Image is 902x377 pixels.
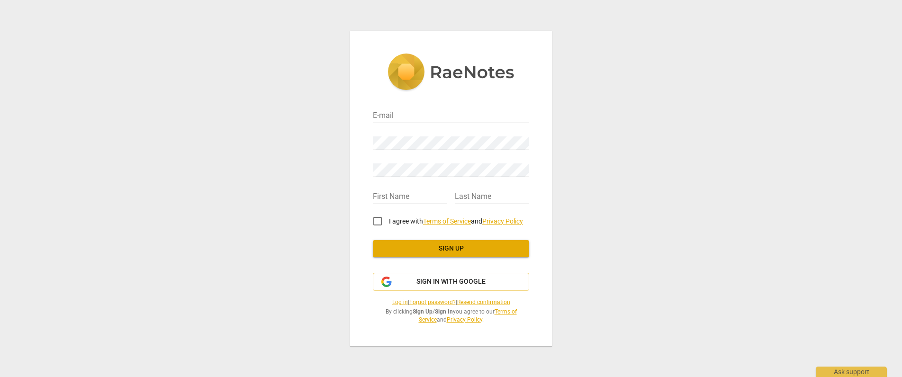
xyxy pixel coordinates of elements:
a: Terms of Service [419,308,517,323]
a: Privacy Policy [447,316,482,323]
span: I agree with and [389,217,523,225]
img: 5ac2273c67554f335776073100b6d88f.svg [388,54,514,92]
a: Log in [392,299,408,305]
a: Terms of Service [423,217,471,225]
div: Ask support [816,367,887,377]
a: Privacy Policy [482,217,523,225]
span: Sign in with Google [416,277,486,287]
button: Sign in with Google [373,273,529,291]
b: Sign In [435,308,453,315]
span: By clicking / you agree to our and . [373,308,529,323]
a: Forgot password? [409,299,456,305]
span: | | [373,298,529,306]
b: Sign Up [413,308,433,315]
a: Resend confirmation [457,299,510,305]
span: Sign up [380,244,522,253]
button: Sign up [373,240,529,257]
